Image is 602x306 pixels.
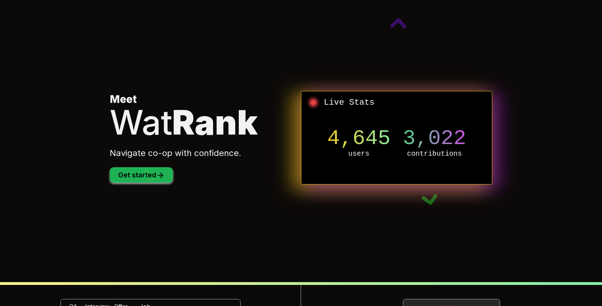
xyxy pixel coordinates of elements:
[172,102,258,143] span: Rank
[110,102,172,143] span: Wat
[397,149,472,159] p: contributions
[110,93,301,139] h1: Meet
[321,128,397,149] p: 4,645
[397,128,472,149] p: 3,022
[110,167,173,183] button: Get started
[321,149,397,159] p: users
[307,97,486,108] h2: Live Stats
[110,148,301,159] p: Navigate co-op with confidence.
[110,172,173,179] a: Get started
